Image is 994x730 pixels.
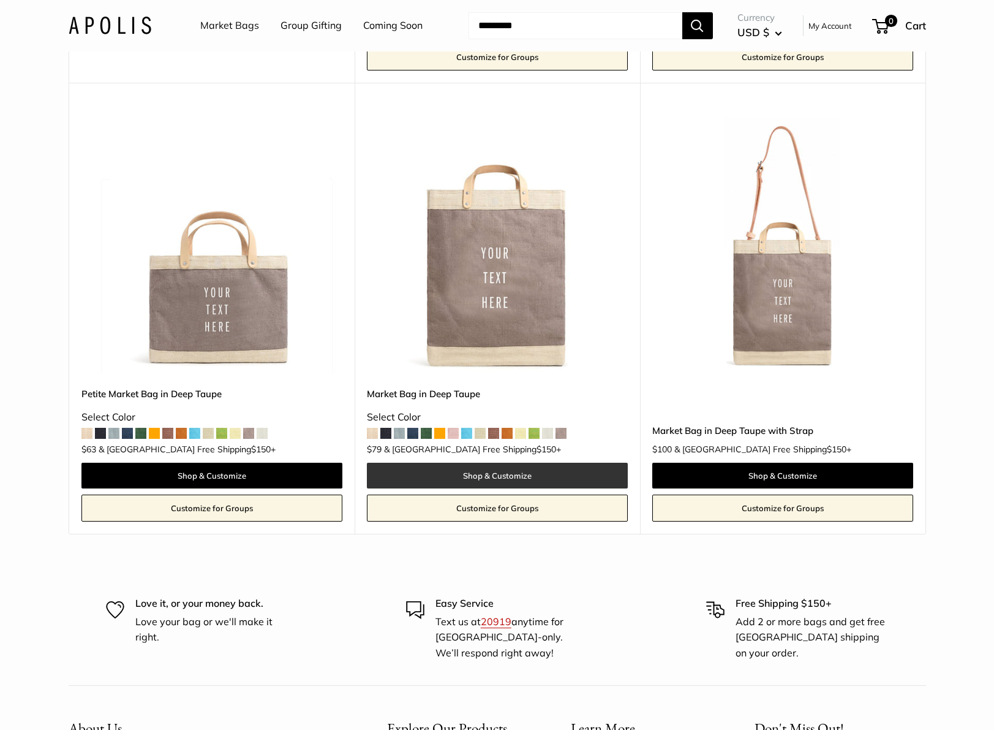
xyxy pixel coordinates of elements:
[808,18,852,33] a: My Account
[384,445,561,454] span: & [GEOGRAPHIC_DATA] Free Shipping +
[652,113,913,375] img: Market Bag in Deep Taupe with Strap
[81,408,342,427] div: Select Color
[367,495,628,522] a: Customize for Groups
[652,44,913,70] a: Customize for Groups
[873,16,926,36] a: 0 Cart
[135,614,288,645] p: Love your bag or we'll make it right.
[367,113,628,375] img: Market Bag in Deep Taupe
[367,387,628,401] a: Market Bag in Deep Taupe
[367,463,628,489] a: Shop & Customize
[81,495,342,522] a: Customize for Groups
[81,387,342,401] a: Petite Market Bag in Deep Taupe
[135,596,288,612] p: Love it, or your money back.
[363,17,423,35] a: Coming Soon
[652,463,913,489] a: Shop & Customize
[737,23,782,42] button: USD $
[367,44,628,70] a: Customize for Groups
[81,463,342,489] a: Shop & Customize
[652,113,913,375] a: Market Bag in Deep Taupe with StrapMarket Bag in Deep Taupe with Strap
[435,596,589,612] p: Easy Service
[81,113,342,375] a: Petite Market Bag in Deep TaupePetite Market Bag in Deep Taupe
[435,614,589,661] p: Text us at anytime for [GEOGRAPHIC_DATA]-only. We’ll respond right away!
[537,444,556,455] span: $150
[367,444,382,455] span: $79
[737,9,782,26] span: Currency
[200,17,259,35] a: Market Bags
[736,614,889,661] p: Add 2 or more bags and get free [GEOGRAPHIC_DATA] shipping on your order.
[884,15,897,27] span: 0
[674,445,851,454] span: & [GEOGRAPHIC_DATA] Free Shipping +
[99,445,276,454] span: & [GEOGRAPHIC_DATA] Free Shipping +
[69,17,151,34] img: Apolis
[682,12,713,39] button: Search
[737,26,769,39] span: USD $
[652,424,913,438] a: Market Bag in Deep Taupe with Strap
[367,113,628,375] a: Market Bag in Deep TaupeMarket Bag in Deep Taupe
[81,113,342,375] img: Petite Market Bag in Deep Taupe
[827,444,846,455] span: $150
[905,19,926,32] span: Cart
[281,17,342,35] a: Group Gifting
[251,444,271,455] span: $150
[652,444,672,455] span: $100
[367,408,628,427] div: Select Color
[469,12,682,39] input: Search...
[736,596,889,612] p: Free Shipping $150+
[481,615,511,628] a: 20919
[652,495,913,522] a: Customize for Groups
[81,444,96,455] span: $63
